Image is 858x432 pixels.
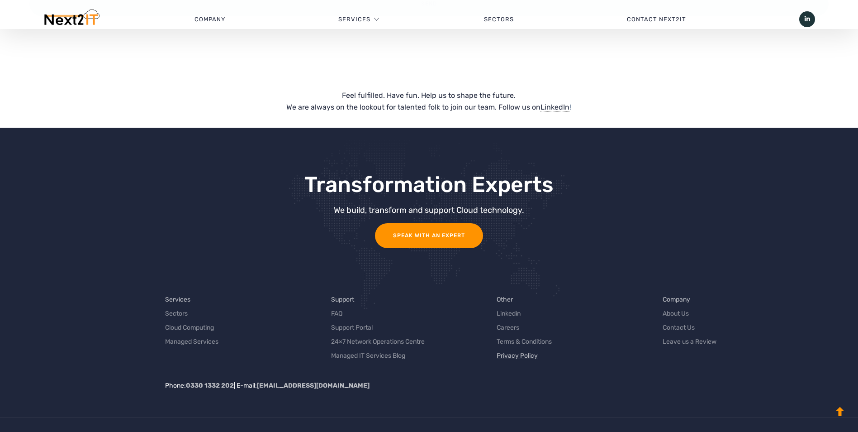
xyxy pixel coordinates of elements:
a: Speak with an Expert [375,223,483,248]
div: We build, transform and support Cloud technology. [174,206,684,214]
a: Leave us a Review [663,337,716,346]
a: Sectors [165,309,188,318]
p: Feel fulfilled. Have fun. Help us to shape the future. [43,90,815,101]
a: Services [165,295,190,304]
a: Linkedin [497,309,521,318]
a: Terms & Conditions [497,337,552,346]
a: [EMAIL_ADDRESS][DOMAIN_NAME] [257,382,370,389]
p: ! [43,101,815,113]
a: Company [663,295,690,304]
a: Support [331,295,354,304]
a: Services [338,6,370,33]
p: Phone: | E-mail: [165,381,821,390]
a: 24×7 Network Operations Centre [331,337,425,346]
h3: Transformation Experts [174,173,684,197]
a: We are always on the lookout for talented folk to join our team. Follow us on [286,103,540,111]
a: LinkedIn [540,103,569,112]
a: Sectors [427,6,570,33]
a: About Us [663,309,689,318]
a: Managed Services [165,337,218,346]
a: Contact Next2IT [570,6,743,33]
a: Contact Us [663,323,695,332]
a: FAQ [331,309,342,318]
a: 0330 1332 202 [186,382,234,389]
a: Support Portal [331,323,373,332]
a: Careers [497,323,519,332]
img: Next2IT [43,9,100,29]
a: Privacy Policy [497,351,538,360]
a: Managed IT Services Blog [331,351,405,360]
a: Other [497,295,513,304]
a: Cloud Computing [165,323,214,332]
a: Company [138,6,282,33]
